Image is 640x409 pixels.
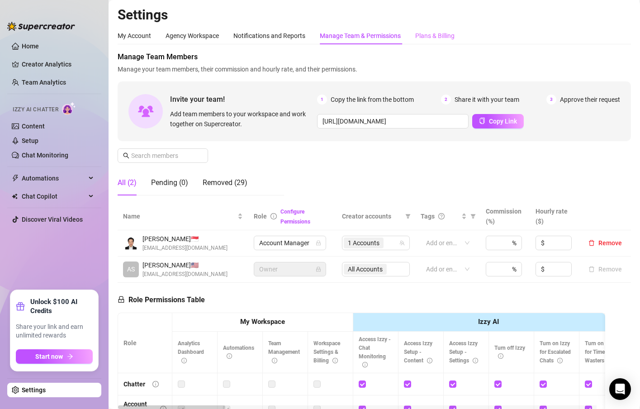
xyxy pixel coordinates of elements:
[479,118,485,124] span: copy
[272,358,277,363] span: info-circle
[585,340,615,364] span: Turn on Izzy for Time Wasters
[30,297,93,315] strong: Unlock $100 AI Credits
[131,151,195,161] input: Search members
[22,152,68,159] a: Chat Monitoring
[441,95,451,105] span: 2
[313,340,340,364] span: Workspace Settings & Billing
[585,238,626,248] button: Remove
[142,244,228,252] span: [EMAIL_ADDRESS][DOMAIN_NAME]
[22,43,39,50] a: Home
[181,358,187,363] span: info-circle
[362,362,368,367] span: info-circle
[67,353,73,360] span: arrow-right
[22,386,46,394] a: Settings
[546,95,556,105] span: 3
[170,109,313,129] span: Add team members to your workspace and work together on Supercreator.
[118,31,151,41] div: My Account
[142,234,228,244] span: [PERSON_NAME] 🇸🇬
[16,323,93,340] span: Share your link and earn unlimited rewards
[118,177,137,188] div: All (2)
[13,105,58,114] span: Izzy AI Chatter
[405,214,411,219] span: filter
[16,349,93,364] button: Start nowarrow-right
[142,260,228,270] span: [PERSON_NAME] 🇺🇸
[331,95,414,105] span: Copy the link from the bottom
[480,203,530,230] th: Commission (%)
[332,358,338,363] span: info-circle
[588,240,595,246] span: delete
[316,240,321,246] span: lock
[254,213,267,220] span: Role
[22,79,66,86] a: Team Analytics
[233,31,305,41] div: Notifications and Reports
[598,239,622,247] span: Remove
[399,240,405,246] span: team
[438,213,445,219] span: question-circle
[348,238,379,248] span: 1 Accounts
[22,137,38,144] a: Setup
[478,318,499,326] strong: Izzy AI
[118,203,248,230] th: Name
[12,193,18,200] img: Chat Copilot
[178,340,204,364] span: Analytics Dashboard
[203,177,247,188] div: Removed (29)
[317,95,327,105] span: 1
[469,209,478,223] span: filter
[240,318,285,326] strong: My Workspace
[427,358,432,363] span: info-circle
[268,340,300,364] span: Team Management
[36,353,63,360] span: Start now
[585,264,626,275] button: Remove
[151,177,188,188] div: Pending (0)
[123,379,145,389] div: Chatter
[557,358,563,363] span: info-circle
[560,95,620,105] span: Approve their request
[22,216,83,223] a: Discover Viral Videos
[22,123,45,130] a: Content
[404,340,432,364] span: Access Izzy Setup - Content
[7,22,75,31] img: logo-BBDzfeDw.svg
[123,211,236,221] span: Name
[16,302,25,311] span: gift
[470,214,476,219] span: filter
[118,313,172,373] th: Role
[415,31,455,41] div: Plans & Billing
[473,358,478,363] span: info-circle
[152,381,159,387] span: info-circle
[123,152,129,159] span: search
[22,189,86,204] span: Chat Copilot
[498,353,503,359] span: info-circle
[455,95,519,105] span: Share it with your team
[223,345,254,360] span: Automations
[123,236,138,251] img: Joyce Ann Vivas
[166,31,219,41] div: Agency Workspace
[118,296,125,303] span: lock
[540,340,571,364] span: Turn on Izzy for Escalated Chats
[118,6,631,24] h2: Settings
[127,264,135,274] span: AS
[280,209,310,225] a: Configure Permissions
[170,94,317,105] span: Invite your team!
[359,336,391,368] span: Access Izzy - Chat Monitoring
[609,378,631,400] div: Open Intercom Messenger
[421,211,435,221] span: Tags
[142,270,228,279] span: [EMAIL_ADDRESS][DOMAIN_NAME]
[118,52,631,62] span: Manage Team Members
[259,236,321,250] span: Account Manager
[316,266,321,272] span: lock
[494,345,525,360] span: Turn off Izzy
[344,238,384,248] span: 1 Accounts
[12,175,19,182] span: thunderbolt
[259,262,321,276] span: Owner
[472,114,524,128] button: Copy Link
[118,64,631,74] span: Manage your team members, their commission and hourly rate, and their permissions.
[22,171,86,185] span: Automations
[449,340,478,364] span: Access Izzy Setup - Settings
[62,102,76,115] img: AI Chatter
[118,295,205,305] h5: Role Permissions Table
[227,353,232,359] span: info-circle
[270,213,277,219] span: info-circle
[489,118,517,125] span: Copy Link
[22,57,94,71] a: Creator Analytics
[320,31,401,41] div: Manage Team & Permissions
